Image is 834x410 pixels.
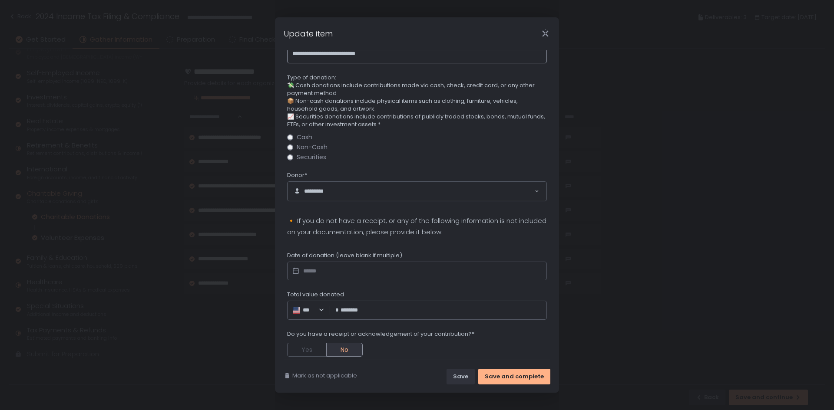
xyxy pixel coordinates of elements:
[288,182,546,201] div: Search for option
[292,306,324,315] div: Search for option
[287,113,547,128] span: 📈 Securities donations include contributions of publicly traded stocks, bonds, mutual funds, ETFs...
[287,144,293,151] input: Non-Cash
[287,171,307,179] span: Donor*
[314,306,318,315] input: Search for option
[287,154,293,161] input: Securities
[284,28,333,39] h1: Update item
[284,372,357,380] button: Mark as not applicable
[287,343,326,357] button: Yes
[292,372,357,380] span: Mark as not applicable
[297,134,312,141] span: Cash
[287,74,547,82] span: Type of donation:
[287,215,547,238] p: 🔸 If you do not have a receipt, or any of the following information is not included on your docum...
[287,97,547,113] span: 📦 Non-cash donations include physical items such as clothing, furniture, vehicles, household good...
[478,369,550,384] button: Save and complete
[453,373,468,380] div: Save
[297,144,328,151] span: Non-Cash
[297,154,326,161] span: Securities
[287,134,293,140] input: Cash
[287,330,474,338] span: Do you have a receipt or acknowledgement of your contribution?*
[485,373,544,380] div: Save and complete
[327,187,534,196] input: Search for option
[287,291,344,298] span: Total value donated
[287,252,402,259] span: Date of donation (leave blank if multiple)
[326,343,363,357] button: No
[287,262,547,281] input: Datepicker input
[531,29,559,39] div: Close
[287,82,547,97] span: 💸 Cash donations include contributions made via cash, check, credit card, or any other payment me...
[447,369,475,384] button: Save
